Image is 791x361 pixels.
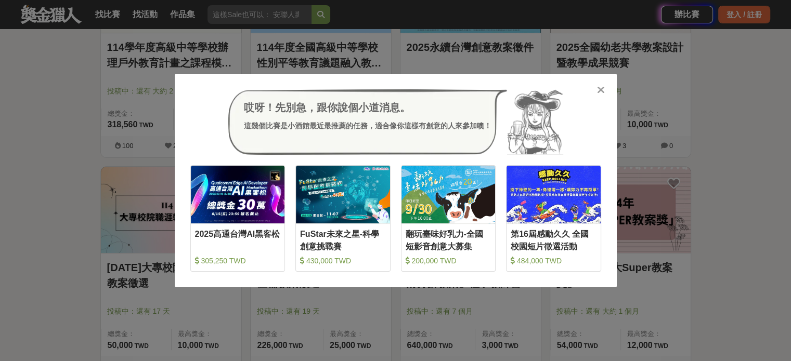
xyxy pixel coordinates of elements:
a: Cover Image第16屆感動久久 全國校園短片徵選活動 484,000 TWD [506,165,601,272]
img: Cover Image [507,166,601,223]
div: 第16屆感動久久 全國校園短片徵選活動 [511,228,597,251]
div: 翻玩臺味好乳力-全國短影音創意大募集 [406,228,491,251]
img: Cover Image [296,166,390,223]
div: 哎呀！先別急，跟你說個小道消息。 [244,100,491,115]
img: Avatar [507,89,563,155]
a: Cover Image2025高通台灣AI黑客松 305,250 TWD [190,165,286,272]
a: Cover Image翻玩臺味好乳力-全國短影音創意大募集 200,000 TWD [401,165,496,272]
img: Cover Image [401,166,496,223]
div: 200,000 TWD [406,256,491,266]
div: 這幾個比賽是小酒館最近最推薦的任務，適合像你這樣有創意的人來參加噢！ [244,121,491,131]
div: 430,000 TWD [300,256,386,266]
div: 484,000 TWD [511,256,597,266]
div: 2025高通台灣AI黑客松 [195,228,281,251]
img: Cover Image [191,166,285,223]
div: FuStar未來之星-科學創意挑戰賽 [300,228,386,251]
a: Cover ImageFuStar未來之星-科學創意挑戰賽 430,000 TWD [295,165,391,272]
div: 305,250 TWD [195,256,281,266]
